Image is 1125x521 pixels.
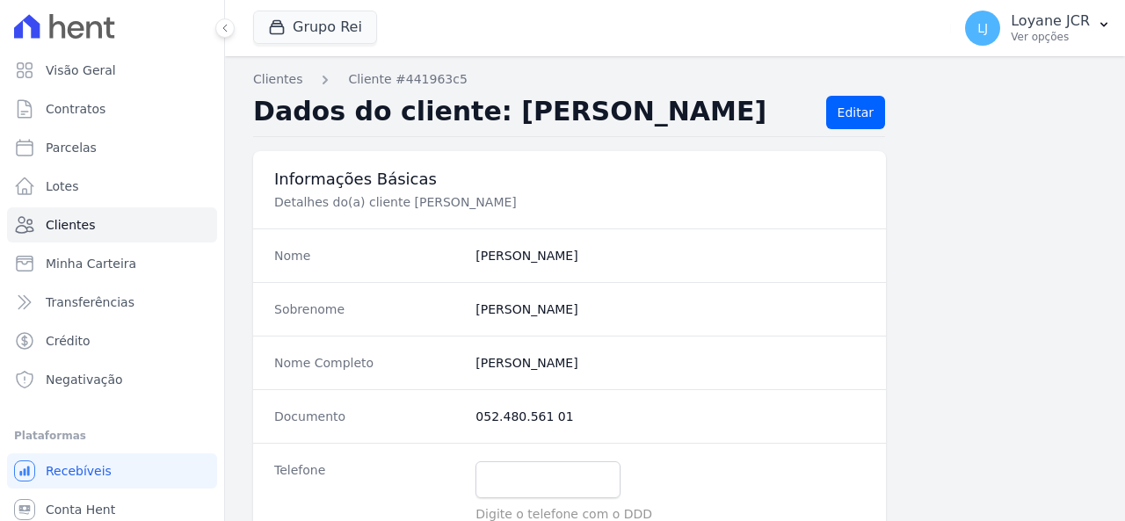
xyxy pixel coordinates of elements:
dt: Documento [274,408,461,425]
dd: 052.480.561 01 [475,408,865,425]
dt: Sobrenome [274,300,461,318]
p: Detalhes do(a) cliente [PERSON_NAME] [274,193,865,211]
span: Lotes [46,177,79,195]
a: Clientes [7,207,217,242]
a: Transferências [7,285,217,320]
a: Recebíveis [7,453,217,488]
span: Negativação [46,371,123,388]
p: Loyane JCR [1011,12,1090,30]
a: Crédito [7,323,217,358]
span: Crédito [46,332,91,350]
nav: Breadcrumb [253,70,1097,89]
span: Visão Geral [46,62,116,79]
button: LJ Loyane JCR Ver opções [951,4,1125,53]
a: Lotes [7,169,217,204]
dt: Nome [274,247,461,264]
a: Visão Geral [7,53,217,88]
dt: Nome Completo [274,354,461,372]
span: Minha Carteira [46,255,136,272]
span: Conta Hent [46,501,115,518]
a: Negativação [7,362,217,397]
dd: [PERSON_NAME] [475,354,865,372]
a: Cliente #441963c5 [348,70,467,89]
a: Editar [826,96,885,129]
span: Clientes [46,216,95,234]
p: Ver opções [1011,30,1090,44]
span: Parcelas [46,139,97,156]
dd: [PERSON_NAME] [475,300,865,318]
h3: Informações Básicas [274,169,865,190]
a: Contratos [7,91,217,127]
a: Minha Carteira [7,246,217,281]
button: Grupo Rei [253,11,377,44]
h2: Dados do cliente: [PERSON_NAME] [253,96,812,129]
span: Recebíveis [46,462,112,480]
span: Transferências [46,293,134,311]
a: Clientes [253,70,302,89]
span: LJ [977,22,988,34]
span: Contratos [46,100,105,118]
dd: [PERSON_NAME] [475,247,865,264]
div: Plataformas [14,425,210,446]
a: Parcelas [7,130,217,165]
